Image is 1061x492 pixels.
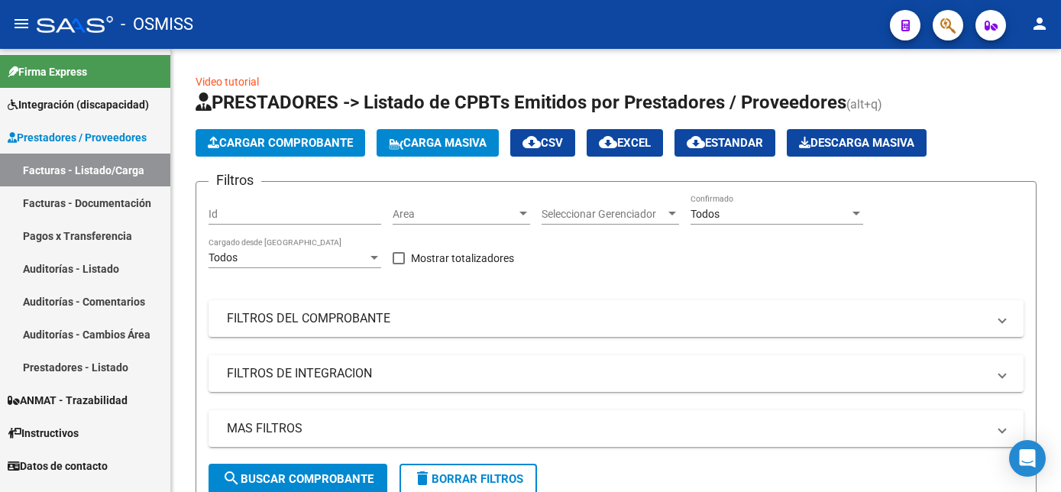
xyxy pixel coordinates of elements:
span: EXCEL [599,136,651,150]
span: (alt+q) [846,97,882,112]
mat-icon: menu [12,15,31,33]
mat-panel-title: FILTROS DE INTEGRACION [227,365,987,382]
div: Open Intercom Messenger [1009,440,1046,477]
h3: Filtros [209,170,261,191]
button: Estandar [674,129,775,157]
button: CSV [510,129,575,157]
mat-icon: delete [413,469,432,487]
button: Descarga Masiva [787,129,927,157]
span: Borrar Filtros [413,472,523,486]
span: ANMAT - Trazabilidad [8,392,128,409]
span: Firma Express [8,63,87,80]
mat-icon: cloud_download [522,133,541,151]
mat-expansion-panel-header: FILTROS DEL COMPROBANTE [209,300,1024,337]
mat-icon: cloud_download [599,133,617,151]
mat-icon: search [222,469,241,487]
span: PRESTADORES -> Listado de CPBTs Emitidos por Prestadores / Proveedores [196,92,846,113]
span: Cargar Comprobante [208,136,353,150]
mat-panel-title: FILTROS DEL COMPROBANTE [227,310,987,327]
span: Integración (discapacidad) [8,96,149,113]
span: Seleccionar Gerenciador [542,208,665,221]
span: Estandar [687,136,763,150]
span: Carga Masiva [389,136,487,150]
span: Area [393,208,516,221]
app-download-masive: Descarga masiva de comprobantes (adjuntos) [787,129,927,157]
span: Datos de contacto [8,458,108,474]
span: CSV [522,136,563,150]
mat-icon: person [1030,15,1049,33]
span: Todos [691,208,720,220]
button: Cargar Comprobante [196,129,365,157]
span: - OSMISS [121,8,193,41]
span: Prestadores / Proveedores [8,129,147,146]
a: Video tutorial [196,76,259,88]
mat-panel-title: MAS FILTROS [227,420,987,437]
button: Carga Masiva [377,129,499,157]
mat-expansion-panel-header: FILTROS DE INTEGRACION [209,355,1024,392]
span: Mostrar totalizadores [411,249,514,267]
button: EXCEL [587,129,663,157]
span: Todos [209,251,238,264]
mat-expansion-panel-header: MAS FILTROS [209,410,1024,447]
span: Descarga Masiva [799,136,914,150]
mat-icon: cloud_download [687,133,705,151]
span: Buscar Comprobante [222,472,374,486]
span: Instructivos [8,425,79,442]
